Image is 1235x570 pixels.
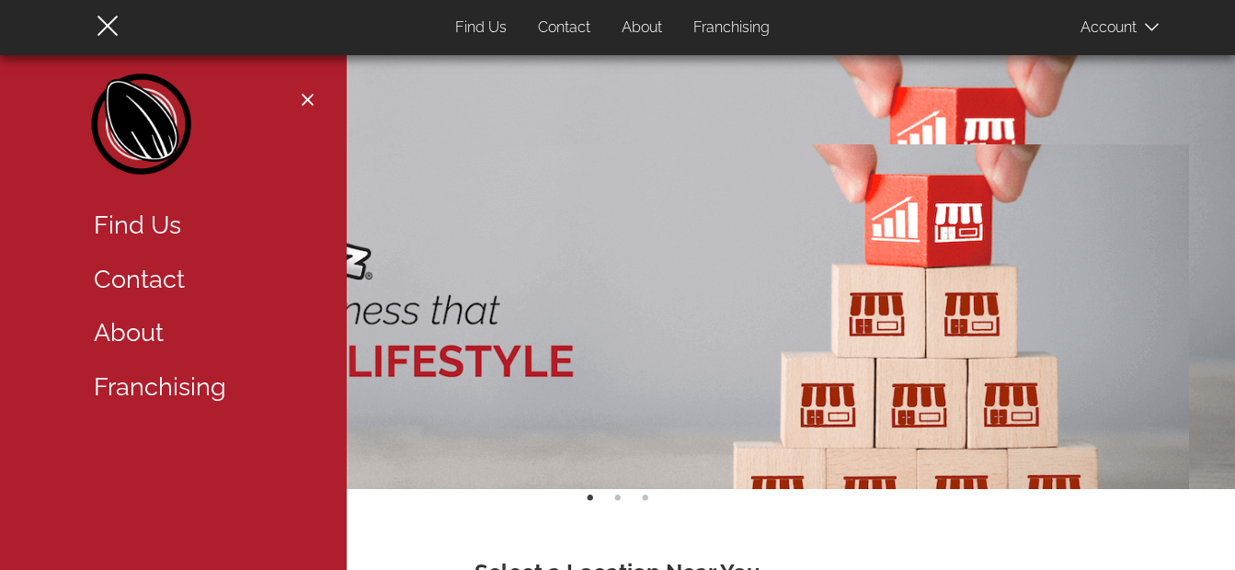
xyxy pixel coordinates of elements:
[581,489,600,507] button: 1 of 3
[80,253,319,307] a: Contact
[609,489,627,507] button: 2 of 3
[636,489,655,507] button: 3 of 3
[608,10,676,46] a: About
[80,199,319,253] a: Find Us
[89,74,195,184] a: Home
[680,10,783,46] a: Franchising
[80,360,319,415] a: Franchising
[80,306,319,360] a: About
[30,144,1189,552] img: A Business that Fits Your Lifestyle
[441,10,520,46] a: Find Us
[524,10,604,46] a: Contact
